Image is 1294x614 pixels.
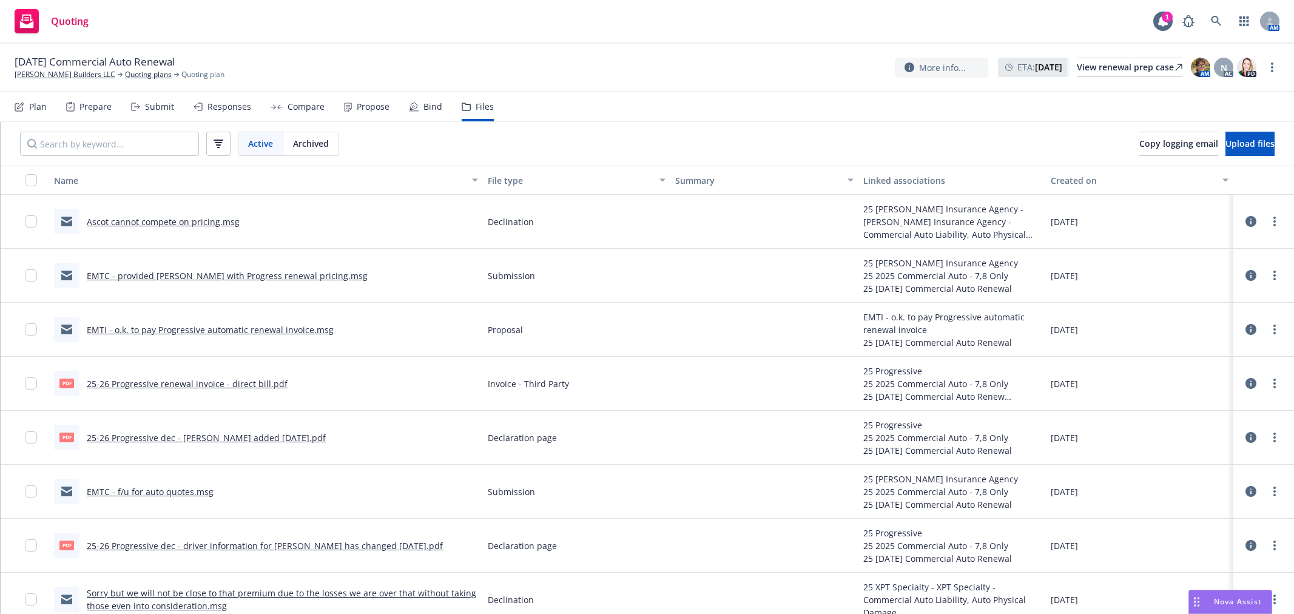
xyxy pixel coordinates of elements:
[25,593,37,606] input: Toggle Row Selected
[87,324,334,336] a: EMTI - o.k. to pay Progressive automatic renewal invoice.msg
[1191,58,1210,77] img: photo
[1214,596,1262,607] span: Nova Assist
[863,431,1012,444] div: 25 2025 Commercial Auto - 7,8 Only
[288,102,325,112] div: Compare
[248,137,273,150] span: Active
[1267,592,1282,607] a: more
[863,552,1012,565] div: 25 [DATE] Commercial Auto Renewal
[181,69,224,80] span: Quoting plan
[1267,430,1282,445] a: more
[1051,377,1078,390] span: [DATE]
[1162,12,1173,22] div: 1
[1051,215,1078,228] span: [DATE]
[863,174,1041,187] div: Linked associations
[670,166,858,195] button: Summary
[54,174,465,187] div: Name
[863,419,1012,431] div: 25 Progressive
[488,269,535,282] span: Submission
[863,203,1041,241] div: 25 [PERSON_NAME] Insurance Agency - [PERSON_NAME] Insurance Agency - Commercial Auto Liability, A...
[1051,431,1078,444] span: [DATE]
[87,432,326,444] a: 25-26 Progressive dec - [PERSON_NAME] added [DATE].pdf
[59,379,74,388] span: pdf
[87,540,443,552] a: 25-26 Progressive dec - driver information for [PERSON_NAME] has changed [DATE].pdf
[1017,61,1062,73] span: ETA :
[145,102,174,112] div: Submit
[488,174,652,187] div: File type
[675,174,840,187] div: Summary
[1189,590,1204,613] div: Drag to move
[863,269,1018,282] div: 25 2025 Commercial Auto - 7,8 Only
[357,102,389,112] div: Propose
[863,498,1018,511] div: 25 [DATE] Commercial Auto Renewal
[488,431,557,444] span: Declaration page
[59,541,74,550] span: pdf
[1267,268,1282,283] a: more
[863,473,1018,485] div: 25 [PERSON_NAME] Insurance Agency
[25,174,37,186] input: Select all
[423,102,442,112] div: Bind
[125,69,172,80] a: Quoting plans
[863,485,1018,498] div: 25 2025 Commercial Auto - 7,8 Only
[29,102,47,112] div: Plan
[25,539,37,552] input: Toggle Row Selected
[863,365,1012,377] div: 25 Progressive
[1077,58,1182,76] div: View renewal prep case
[1267,484,1282,499] a: more
[1139,138,1218,149] span: Copy logging email
[488,593,534,606] span: Declination
[59,433,74,442] span: pdf
[1204,9,1228,33] a: Search
[488,539,557,552] span: Declaration page
[488,377,569,390] span: Invoice - Third Party
[895,58,988,78] button: More info...
[1176,9,1201,33] a: Report a Bug
[1225,138,1275,149] span: Upload files
[863,257,1018,269] div: 25 [PERSON_NAME] Insurance Agency
[488,485,535,498] span: Submission
[25,215,37,228] input: Toggle Row Selected
[1139,132,1218,156] button: Copy logging email
[10,4,93,38] a: Quoting
[1051,593,1078,606] span: [DATE]
[476,102,494,112] div: Files
[1077,58,1182,77] a: View renewal prep case
[919,61,966,74] span: More info...
[1051,539,1078,552] span: [DATE]
[863,444,1012,457] div: 25 [DATE] Commercial Auto Renewal
[488,323,523,336] span: Proposal
[1267,322,1282,337] a: more
[87,378,288,390] a: 25-26 Progressive renewal invoice - direct bill.pdf
[1267,376,1282,391] a: more
[15,69,115,80] a: [PERSON_NAME] Builders LLC
[863,390,1012,403] div: 25 [DATE] Commercial Auto Renewal
[51,16,89,26] span: Quoting
[1046,166,1233,195] button: Created on
[25,431,37,444] input: Toggle Row Selected
[1232,9,1256,33] a: Switch app
[863,311,1041,336] div: EMTI - o.k. to pay Progressive automatic renewal invoice
[1265,60,1279,75] a: more
[1267,214,1282,229] a: more
[1051,269,1078,282] span: [DATE]
[79,102,112,112] div: Prepare
[1051,485,1078,498] span: [DATE]
[863,336,1041,349] div: 25 [DATE] Commercial Auto Renewal
[25,377,37,390] input: Toggle Row Selected
[858,166,1046,195] button: Linked associations
[25,485,37,498] input: Toggle Row Selected
[87,486,214,498] a: EMTC - f/u for auto quotes.msg
[87,270,368,282] a: EMTC - provided [PERSON_NAME] with Progress renewal pricing.msg
[293,137,329,150] span: Archived
[1225,132,1275,156] button: Upload files
[863,527,1012,539] div: 25 Progressive
[207,102,251,112] div: Responses
[25,323,37,336] input: Toggle Row Selected
[20,132,199,156] input: Search by keyword...
[15,55,175,69] span: [DATE] Commercial Auto Renewal
[1051,174,1215,187] div: Created on
[1221,61,1227,74] span: N
[483,166,670,195] button: File type
[1051,323,1078,336] span: [DATE]
[87,587,476,612] a: Sorry but we will not be close to that premium due to the losses we are over that without taking ...
[863,377,1012,390] div: 25 2025 Commercial Auto - 7,8 Only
